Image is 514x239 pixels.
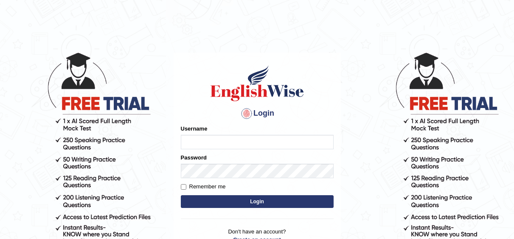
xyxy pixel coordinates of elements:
[181,184,186,190] input: Remember me
[181,154,207,162] label: Password
[209,64,306,102] img: Logo of English Wise sign in for intelligent practice with AI
[181,195,334,208] button: Login
[181,125,208,133] label: Username
[181,107,334,120] h4: Login
[181,182,226,191] label: Remember me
